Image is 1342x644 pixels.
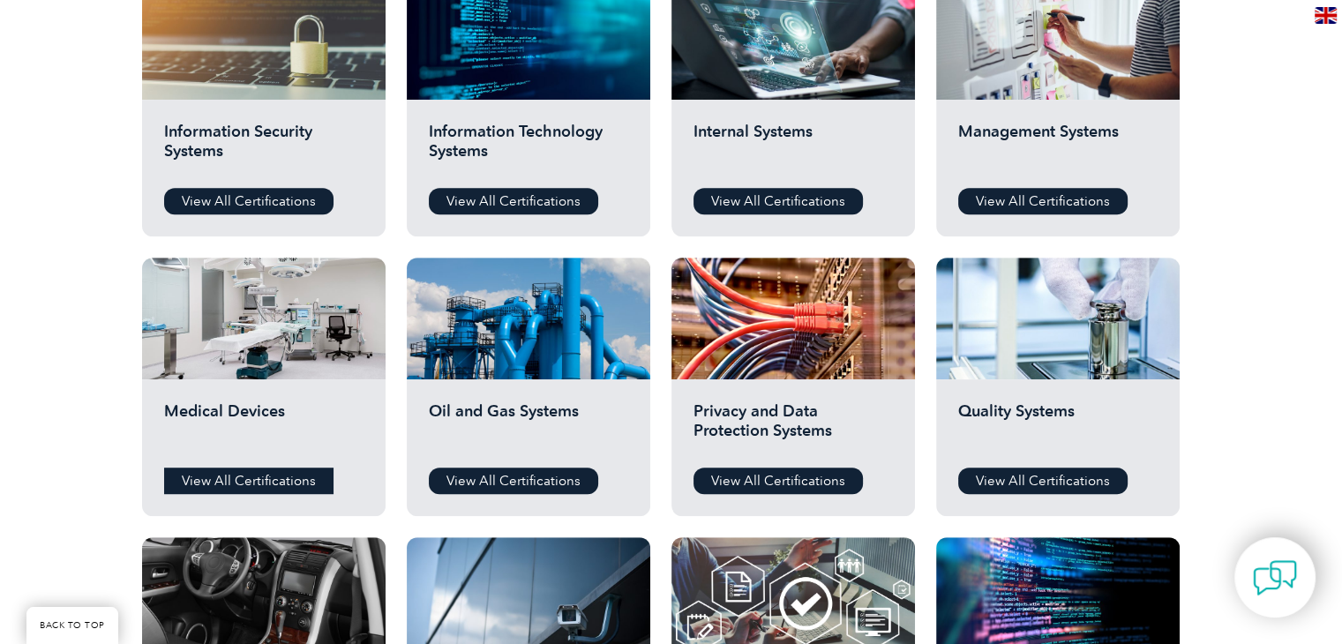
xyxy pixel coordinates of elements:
[693,122,893,175] h2: Internal Systems
[26,607,118,644] a: BACK TO TOP
[164,122,364,175] h2: Information Security Systems
[958,401,1158,454] h2: Quality Systems
[693,468,863,494] a: View All Certifications
[164,401,364,454] h2: Medical Devices
[164,468,334,494] a: View All Certifications
[1253,556,1297,600] img: contact-chat.png
[164,188,334,214] a: View All Certifications
[693,188,863,214] a: View All Certifications
[429,401,628,454] h2: Oil and Gas Systems
[958,188,1128,214] a: View All Certifications
[958,122,1158,175] h2: Management Systems
[693,401,893,454] h2: Privacy and Data Protection Systems
[429,188,598,214] a: View All Certifications
[429,122,628,175] h2: Information Technology Systems
[958,468,1128,494] a: View All Certifications
[429,468,598,494] a: View All Certifications
[1315,7,1337,24] img: en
